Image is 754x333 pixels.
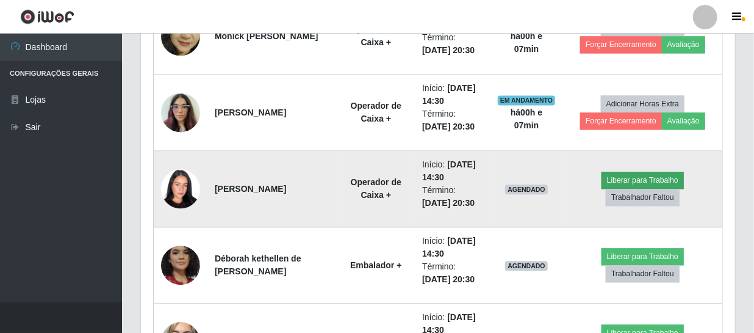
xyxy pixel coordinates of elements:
[601,248,684,265] button: Liberar para Trabalho
[422,198,475,208] time: [DATE] 20:30
[422,45,475,55] time: [DATE] 20:30
[351,177,401,200] strong: Operador de Caixa +
[161,10,200,62] img: 1756739196357.jpeg
[580,112,662,130] button: Forçar Encerramento
[422,82,483,108] li: Início:
[606,265,680,282] button: Trabalhador Faltou
[422,122,475,131] time: [DATE] 20:30
[601,95,684,112] button: Adicionar Horas Extra
[662,112,705,130] button: Avaliação
[505,261,548,271] span: AGENDADO
[215,184,286,194] strong: [PERSON_NAME]
[422,31,483,57] li: Término:
[422,159,476,182] time: [DATE] 14:30
[606,189,680,206] button: Trabalhador Faltou
[422,235,483,260] li: Início:
[498,95,556,105] span: EM ANDAMENTO
[422,260,483,286] li: Término:
[422,274,475,284] time: [DATE] 20:30
[662,36,705,53] button: Avaliação
[422,184,483,210] li: Término:
[351,101,401,123] strong: Operador de Caixa +
[422,236,476,258] time: [DATE] 14:30
[350,260,401,270] strong: Embalador +
[20,9,74,24] img: CoreUI Logo
[161,163,200,214] img: 1742821010159.jpeg
[511,108,542,130] strong: há 00 h e 07 min
[505,185,548,194] span: AGENDADO
[215,108,286,117] strong: [PERSON_NAME]
[422,158,483,184] li: Início:
[601,172,684,189] button: Liberar para Trabalho
[580,36,662,53] button: Forçar Encerramento
[215,254,301,276] strong: Déborah kethellen de [PERSON_NAME]
[422,108,483,133] li: Término:
[511,31,542,54] strong: há 00 h e 07 min
[161,225,200,306] img: 1705882743267.jpeg
[161,86,200,138] img: 1743385442240.jpeg
[215,31,318,41] strong: Monick [PERSON_NAME]
[422,83,476,106] time: [DATE] 14:30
